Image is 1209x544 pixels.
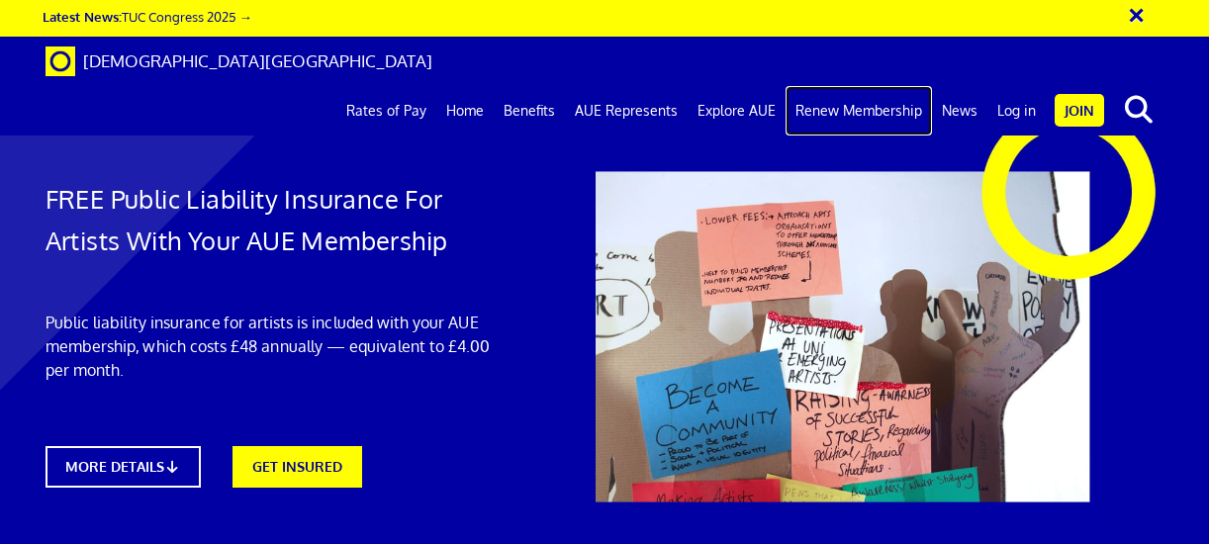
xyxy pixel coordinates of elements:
[565,86,688,136] a: AUE Represents
[43,8,252,25] a: Latest News:TUC Congress 2025 →
[43,8,122,25] strong: Latest News:
[932,86,987,136] a: News
[987,86,1046,136] a: Log in
[46,178,495,261] h1: FREE Public Liability Insurance For Artists With Your AUE Membership
[46,446,202,488] a: MORE DETAILS
[31,37,447,86] a: Brand [DEMOGRAPHIC_DATA][GEOGRAPHIC_DATA]
[83,50,432,71] span: [DEMOGRAPHIC_DATA][GEOGRAPHIC_DATA]
[336,86,436,136] a: Rates of Pay
[1055,94,1104,127] a: Join
[688,86,786,136] a: Explore AUE
[494,86,565,136] a: Benefits
[786,86,932,136] a: Renew Membership
[232,446,362,488] a: GET INSURED
[436,86,494,136] a: Home
[1108,89,1168,131] button: search
[46,311,495,382] p: Public liability insurance for artists is included with your AUE membership, which costs £48 annu...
